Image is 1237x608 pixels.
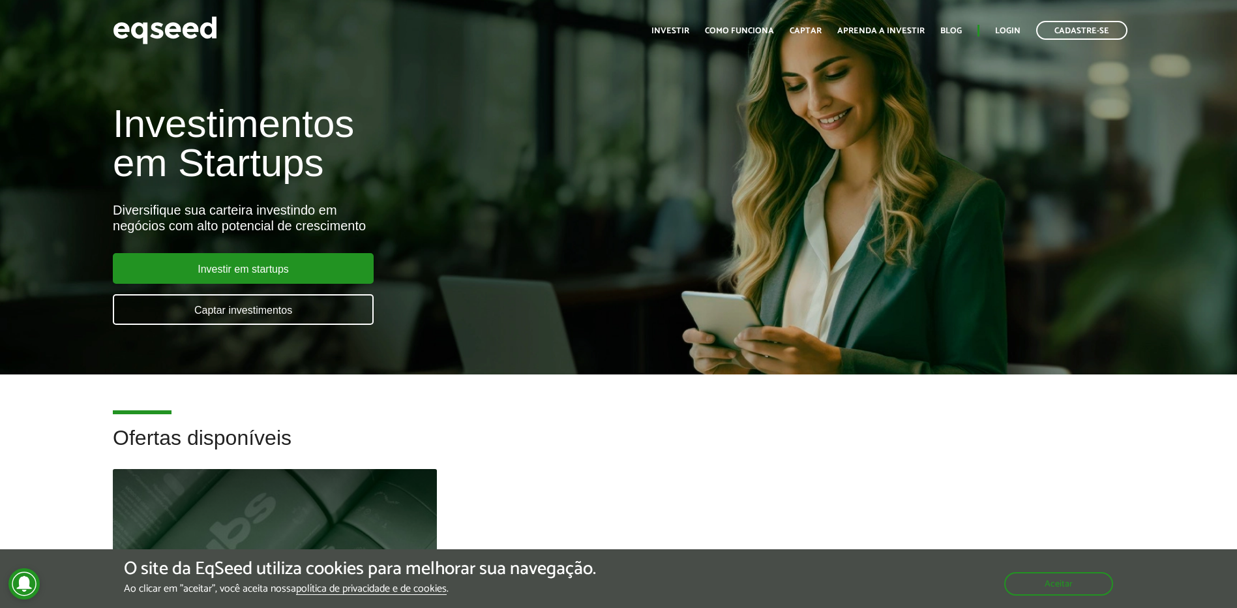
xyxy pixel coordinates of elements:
[995,27,1021,35] a: Login
[790,27,822,35] a: Captar
[1036,21,1127,40] a: Cadastre-se
[651,27,689,35] a: Investir
[837,27,925,35] a: Aprenda a investir
[113,294,374,325] a: Captar investimentos
[705,27,774,35] a: Como funciona
[113,13,217,48] img: EqSeed
[113,253,374,284] a: Investir em startups
[124,559,596,579] h5: O site da EqSeed utiliza cookies para melhorar sua navegação.
[296,584,447,595] a: política de privacidade e de cookies
[113,104,712,183] h1: Investimentos em Startups
[1004,572,1113,596] button: Aceitar
[124,583,596,595] p: Ao clicar em "aceitar", você aceita nossa .
[113,427,1124,469] h2: Ofertas disponíveis
[940,27,962,35] a: Blog
[113,202,712,234] div: Diversifique sua carteira investindo em negócios com alto potencial de crescimento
